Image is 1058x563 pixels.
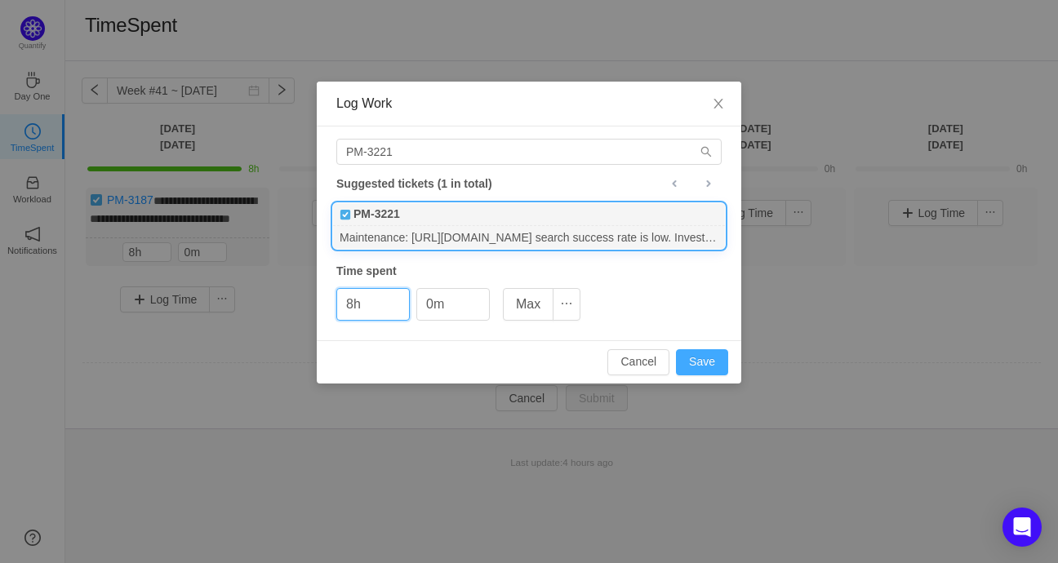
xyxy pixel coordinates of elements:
[607,349,669,375] button: Cancel
[712,97,725,110] i: icon: close
[553,288,580,321] button: icon: ellipsis
[336,263,722,280] div: Time spent
[333,226,725,248] div: Maintenance: [URL][DOMAIN_NAME] search success rate is low. Investigate & fix.
[700,146,712,157] i: icon: search
[340,209,351,220] img: 10738
[696,82,741,127] button: Close
[1002,508,1042,547] div: Open Intercom Messenger
[336,173,722,194] div: Suggested tickets (1 in total)
[353,206,400,223] b: PM-3221
[336,95,722,113] div: Log Work
[336,139,722,165] input: Search
[676,349,728,375] button: Save
[503,288,553,321] button: Max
